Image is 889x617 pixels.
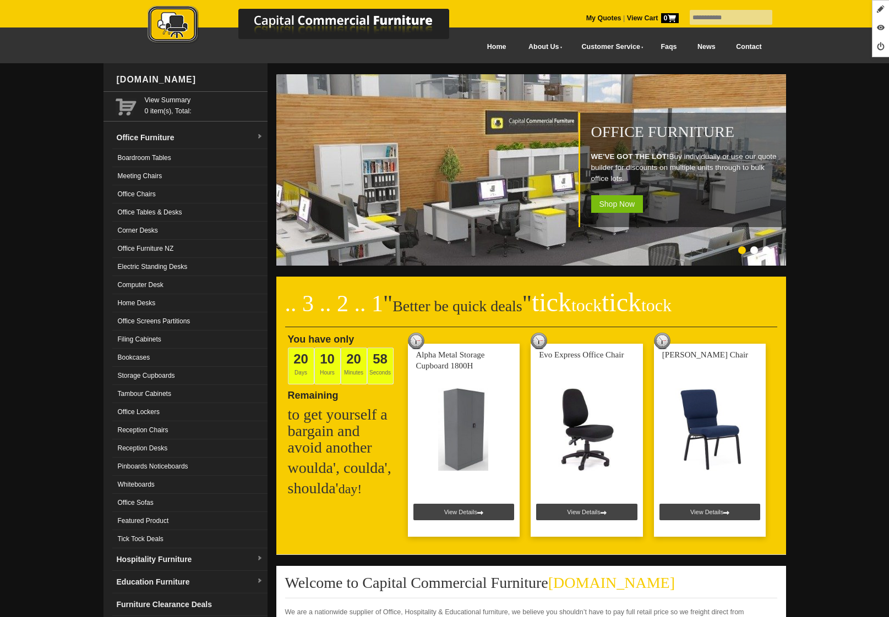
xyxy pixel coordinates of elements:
img: dropdown [257,578,263,585]
img: tick tock deal clock [654,333,670,349]
span: 20 [346,351,361,366]
span: Seconds [367,348,394,384]
img: tick tock deal clock [531,333,547,349]
span: [DOMAIN_NAME] [548,574,675,591]
span: 0 [661,13,679,23]
span: Shop Now [591,195,643,213]
a: Office Sofas [112,494,268,512]
h2: woulda', coulda', [288,460,398,476]
a: About Us [516,35,569,59]
h2: to get yourself a bargain and avoid another [288,406,398,456]
img: Office Furniture [276,74,788,266]
a: Meeting Chairs [112,167,268,185]
h2: Welcome to Capital Commercial Furniture [285,575,777,598]
span: day! [339,482,362,496]
a: Featured Product [112,512,268,530]
img: dropdown [257,134,263,140]
a: Computer Desk [112,276,268,294]
h2: shoulda' [288,480,398,497]
span: tock [641,295,672,315]
a: Corner Desks [112,222,268,240]
a: Office Tables & Desks [112,203,268,222]
a: Furniture Clearance Deals [112,593,268,616]
a: News [687,35,726,59]
img: dropdown [257,555,263,562]
a: Tambour Cabinets [112,385,268,403]
img: tick tock deal clock [408,333,424,349]
img: Capital Commercial Furniture Logo [117,5,503,46]
a: Tick Tock Deals [112,530,268,548]
a: Office Furniture NZ [112,240,268,258]
a: My Quotes [586,14,621,22]
span: Remaining [288,385,339,401]
a: Whiteboards [112,476,268,494]
a: Customer Service [569,35,650,59]
a: Office Chairs [112,185,268,203]
a: Filing Cabinets [112,330,268,349]
a: Education Furnituredropdown [112,571,268,593]
li: Page dot 1 [738,246,746,254]
span: 10 [320,351,335,366]
span: 58 [373,351,388,366]
span: Days [288,348,314,384]
span: You have only [288,334,354,345]
span: 20 [293,351,308,366]
span: Hours [314,348,341,384]
span: 0 item(s), Total: [145,95,263,115]
h2: Better be quick deals [285,294,777,327]
a: Electric Standing Desks [112,258,268,276]
a: Office Lockers [112,403,268,421]
a: Faqs [651,35,688,59]
span: " [383,291,392,316]
a: Reception Desks [112,439,268,458]
a: Bookcases [112,349,268,367]
a: Contact [726,35,772,59]
a: Reception Chairs [112,421,268,439]
a: Home Desks [112,294,268,312]
li: Page dot 3 [762,246,770,254]
strong: View Cart [627,14,679,22]
div: [DOMAIN_NAME] [112,63,268,96]
h1: Office Furniture [591,124,781,140]
a: Office Screens Partitions [112,312,268,330]
span: Minutes [341,348,367,384]
a: View Cart0 [625,14,678,22]
a: Boardroom Tables [112,149,268,167]
span: " [522,291,672,316]
strong: WE'VE GOT THE LOT! [591,152,669,161]
p: Buy individually or use our quote builder for discounts on multiple units through to bulk office ... [591,151,781,184]
span: tock [571,295,602,315]
a: Storage Cupboards [112,367,268,385]
a: Pinboards Noticeboards [112,458,268,476]
li: Page dot 2 [750,246,758,254]
a: Office Furniture WE'VE GOT THE LOT!Buy individually or use our quote builder for discounts on mul... [276,260,788,267]
a: Capital Commercial Furniture Logo [117,5,503,49]
span: tick tick [532,288,672,317]
a: Office Furnituredropdown [112,126,268,149]
span: .. 3 .. 2 .. 1 [285,291,384,316]
a: Hospitality Furnituredropdown [112,548,268,571]
a: View Summary [145,95,263,106]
